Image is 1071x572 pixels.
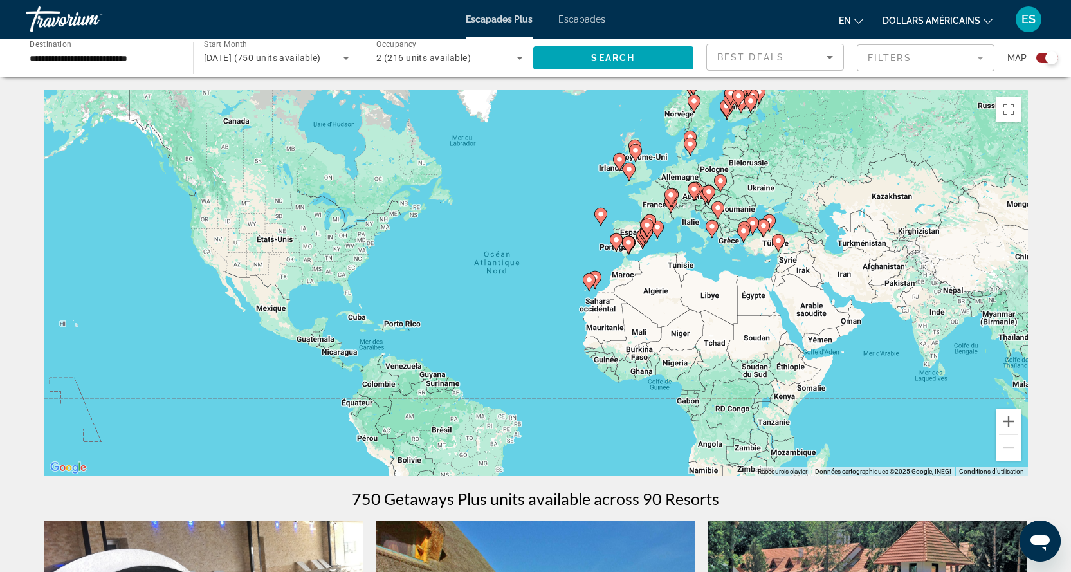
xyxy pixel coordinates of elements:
[717,52,784,62] span: Best Deals
[26,3,154,36] a: Travorium
[47,459,89,476] a: Ouvrir cette zone dans Google Maps (dans une nouvelle fenêtre)
[959,468,1024,475] a: Conditions d'utilisation (s'ouvre dans un nouvel onglet)
[47,459,89,476] img: Google
[466,14,533,24] a: Escapades Plus
[839,15,851,26] font: en
[815,468,951,475] span: Données cartographiques ©2025 Google, INEGI
[996,435,1021,461] button: Zoom arrière
[857,44,994,72] button: Filter
[758,467,807,476] button: Raccourcis clavier
[996,409,1021,434] button: Zoom avant
[839,11,863,30] button: Changer de langue
[883,11,993,30] button: Changer de devise
[376,40,417,49] span: Occupancy
[30,39,71,48] span: Destination
[591,53,635,63] span: Search
[1012,6,1045,33] button: Menu utilisateur
[996,97,1021,122] button: Passer en plein écran
[1020,521,1061,562] iframe: Bouton de lancement de la fenêtre de messagerie
[558,14,605,24] a: Escapades
[352,489,719,508] h1: 750 Getaways Plus units available across 90 Resorts
[883,15,980,26] font: dollars américains
[376,53,471,63] span: 2 (216 units available)
[204,40,247,49] span: Start Month
[1007,49,1027,67] span: Map
[717,50,833,65] mat-select: Sort by
[204,53,321,63] span: [DATE] (750 units available)
[533,46,694,69] button: Search
[1021,12,1036,26] font: ES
